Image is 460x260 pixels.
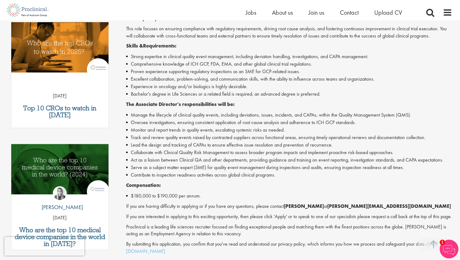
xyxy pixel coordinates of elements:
p: Proclinical is a leading life sciences recruiter focused on finding exceptional people and matchi... [126,223,452,238]
li: $180,000 to $190,000 per annum. [126,192,452,200]
iframe: reCAPTCHA [4,237,84,256]
strong: [PERSON_NAME] [284,203,324,209]
li: Bachelor's degree in Life Sciences or a related field is required; an advanced degree is preferred. [126,90,452,98]
a: [URL][DOMAIN_NAME] [126,241,438,254]
a: About us [272,8,293,17]
a: Hannah Burke [PERSON_NAME] [37,186,83,214]
a: Join us [309,8,324,17]
p: [DATE] [11,92,109,100]
li: Excellent collaboration, problem-solving, and communication skills, with the ability to influence... [126,75,452,83]
p: If you are having difficulty in applying or if you have any questions, please contact at [126,203,452,210]
img: Chatbot [440,240,458,258]
li: Lead the design and tracking of CAPAs to ensure effective issue resolution and prevention of recu... [126,141,452,149]
li: Collaborate with Clinical Quality Risk Management to assess broader program impacts and implement... [126,149,452,156]
li: Experience in oncology and/or biologics is highly desirable. [126,83,452,90]
strong: Compensation: [126,182,161,188]
strong: Requirements: [143,42,176,49]
strong: Skills & [126,42,143,49]
li: Strong expertise in clinical quality event management, including deviation handling, investigatio... [126,53,452,60]
li: Act as a liaison between Clinical QA and other departments, providing guidance and training on ev... [126,156,452,164]
li: Serve as a subject matter expert (SME) for quality event management during inspections and audits... [126,164,452,171]
strong: The Associate Director's responsibilities will be: [126,101,235,107]
a: Top 10 CROs to watch in [DATE] [14,105,105,118]
img: Top 10 Medical Device Companies 2024 [11,144,109,194]
li: Oversee investigations, ensuring consistent application of root cause analysis and adherence to I... [126,119,452,126]
p: This role focuses on ensuring compliance with regulatory requirements, driving root cause analysi... [126,25,452,40]
a: Link to a post [11,144,109,199]
li: Manage the lifecycle of clinical quality events, including deviations, issues, incidents, and CAP... [126,111,452,119]
a: Link to a post [11,22,109,77]
a: Contact [340,8,359,17]
li: Monitor and report trends in quality events, escalating systemic risks as needed. [126,126,452,134]
li: Comprehensive knowledge of ICH GCP, FDA, EMA, and other global clinical trial regulations. [126,60,452,68]
strong: Primary Responsibilities: [126,15,184,22]
img: Hannah Burke [53,186,67,200]
p: [DATE] [11,214,109,222]
a: Jobs [246,8,256,17]
a: Who are the top 10 medical device companies in the world in [DATE]? [14,227,105,247]
span: 1 [440,240,445,245]
li: Contribute to inspection readiness activities across global clinical programs. [126,171,452,179]
p: If you are interested in applying to this exciting opportunity, then please click 'Apply' or to s... [126,213,452,220]
strong: [PERSON_NAME][EMAIL_ADDRESS][DOMAIN_NAME] [327,203,451,209]
a: Upload CV [374,8,402,17]
img: Top 10 CROs 2025 | Proclinical [11,22,109,72]
li: Track and review quality events raised by contracted suppliers across functional areas, ensuring ... [126,134,452,141]
p: By submitting this application, you confirm that you've read and understood our privacy policy, w... [126,241,452,255]
p: [PERSON_NAME] [37,203,83,211]
li: Proven experience supporting regulatory inspections as an SME for GCP-related issues. [126,68,452,75]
